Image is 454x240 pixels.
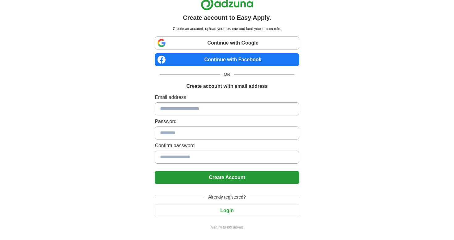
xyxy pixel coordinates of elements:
h1: Create account with email address [186,83,267,90]
h1: Create account to Easy Apply. [183,13,271,22]
button: Login [155,204,299,217]
label: Password [155,118,299,125]
label: Confirm password [155,142,299,149]
a: Continue with Facebook [155,53,299,66]
span: Already registered? [204,194,249,200]
a: Continue with Google [155,36,299,49]
a: Return to job advert [155,225,299,230]
a: Login [155,208,299,213]
button: Create Account [155,171,299,184]
p: Create an account, upload your resume and land your dream role. [156,26,298,32]
span: OR [220,71,234,78]
label: Email address [155,94,299,101]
